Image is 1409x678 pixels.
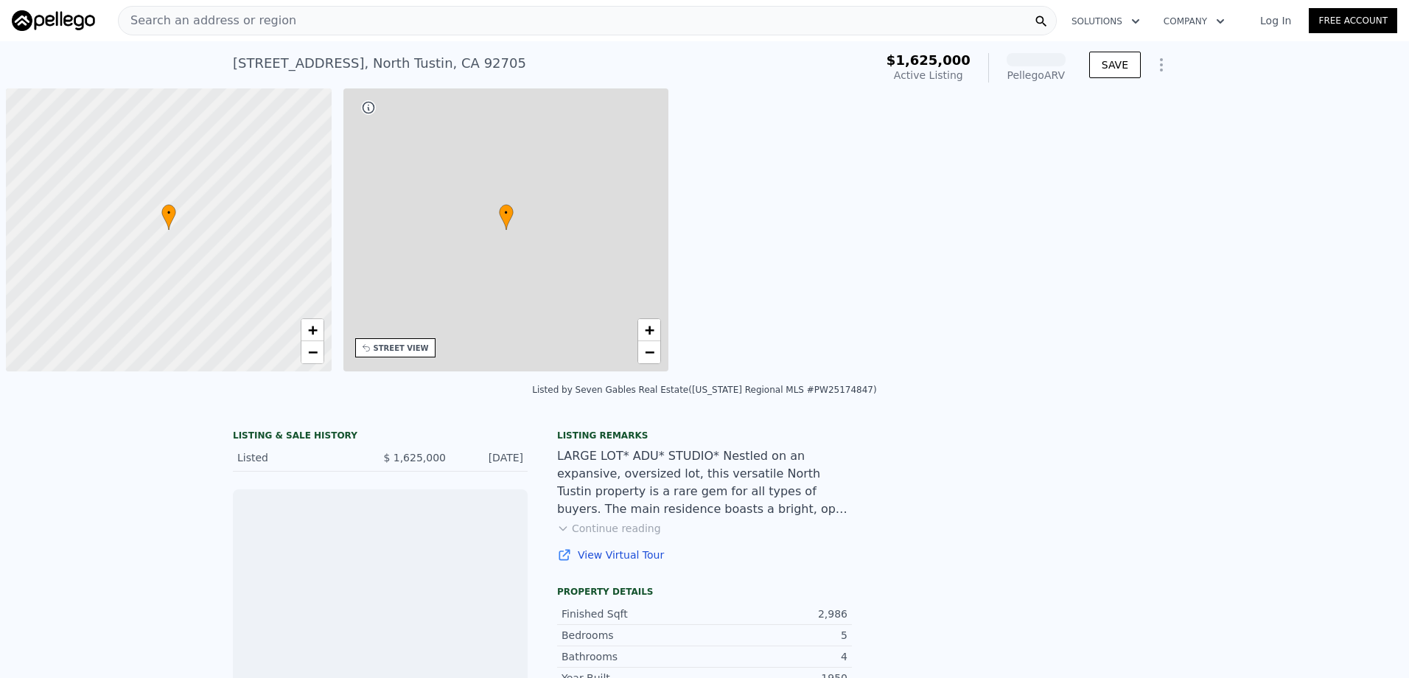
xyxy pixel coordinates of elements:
a: Zoom out [638,341,660,363]
div: [DATE] [458,450,523,465]
div: LARGE LOT* ADU* STUDIO* Nestled on an expansive, oversized lot, this versatile North Tustin prope... [557,447,852,518]
span: $ 1,625,000 [383,452,446,464]
div: 2,986 [704,607,847,621]
div: Property details [557,586,852,598]
span: • [499,206,514,220]
button: SAVE [1089,52,1141,78]
span: − [645,343,654,361]
a: Zoom in [301,319,324,341]
div: Listed by Seven Gables Real Estate ([US_STATE] Regional MLS #PW25174847) [532,385,876,395]
div: • [499,204,514,230]
button: Continue reading [557,521,661,536]
button: Solutions [1060,8,1152,35]
div: Bathrooms [562,649,704,664]
div: 4 [704,649,847,664]
button: Company [1152,8,1237,35]
span: + [307,321,317,339]
a: Log In [1242,13,1309,28]
a: Zoom out [301,341,324,363]
a: Free Account [1309,8,1397,33]
a: Zoom in [638,319,660,341]
div: Pellego ARV [1007,68,1066,83]
div: Bedrooms [562,628,704,643]
img: Pellego [12,10,95,31]
span: • [161,206,176,220]
div: Listing remarks [557,430,852,441]
a: View Virtual Tour [557,548,852,562]
div: [STREET_ADDRESS] , North Tustin , CA 92705 [233,53,526,74]
div: 5 [704,628,847,643]
div: • [161,204,176,230]
div: STREET VIEW [374,343,429,354]
span: $1,625,000 [887,52,971,68]
span: − [307,343,317,361]
div: Listed [237,450,368,465]
span: Search an address or region [119,12,296,29]
div: LISTING & SALE HISTORY [233,430,528,444]
div: Finished Sqft [562,607,704,621]
span: + [645,321,654,339]
button: Show Options [1147,50,1176,80]
span: Active Listing [894,69,963,81]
